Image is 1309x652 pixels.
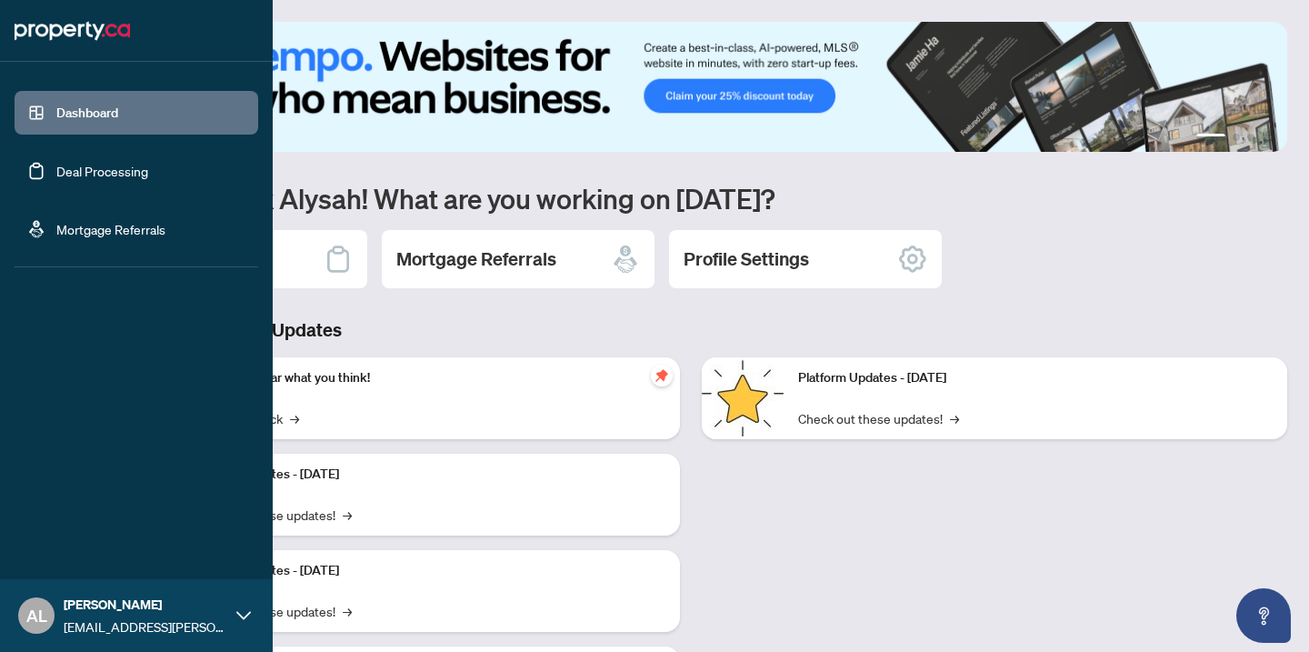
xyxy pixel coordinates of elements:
button: 1 [1196,134,1225,141]
span: → [290,408,299,428]
button: 2 [1233,134,1240,141]
a: Deal Processing [56,163,148,179]
span: AL [26,603,47,628]
h2: Mortgage Referrals [396,246,556,272]
p: We want to hear what you think! [191,368,665,388]
button: 3 [1247,134,1254,141]
img: logo [15,16,130,45]
img: Platform Updates - June 23, 2025 [702,357,784,439]
h1: Welcome back Alysah! What are you working on [DATE]? [95,181,1287,216]
img: Slide 0 [95,22,1287,152]
p: Platform Updates - [DATE] [798,368,1273,388]
button: 4 [1262,134,1269,141]
button: Open asap [1236,588,1291,643]
span: → [343,505,352,525]
p: Platform Updates - [DATE] [191,465,665,485]
span: → [343,601,352,621]
p: Platform Updates - [DATE] [191,561,665,581]
h3: Brokerage & Industry Updates [95,317,1287,343]
span: pushpin [651,365,673,386]
a: Check out these updates!→ [798,408,959,428]
span: → [950,408,959,428]
a: Mortgage Referrals [56,221,165,237]
span: [EMAIL_ADDRESS][PERSON_NAME][DOMAIN_NAME] [64,617,227,637]
a: Dashboard [56,105,118,121]
h2: Profile Settings [684,246,809,272]
span: [PERSON_NAME] [64,595,227,615]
